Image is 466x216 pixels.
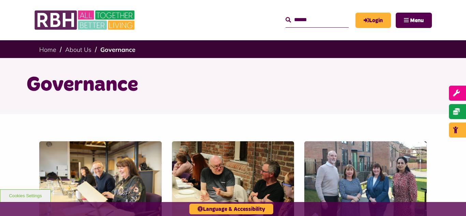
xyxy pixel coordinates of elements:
[189,204,273,214] button: Language & Accessibility
[100,46,135,54] a: Governance
[435,185,466,216] iframe: Netcall Web Assistant for live chat
[410,18,424,23] span: Menu
[34,7,136,33] img: RBH
[39,46,56,54] a: Home
[355,13,391,28] a: MyRBH
[396,13,432,28] button: Navigation
[65,46,91,54] a: About Us
[27,72,439,98] h1: Governance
